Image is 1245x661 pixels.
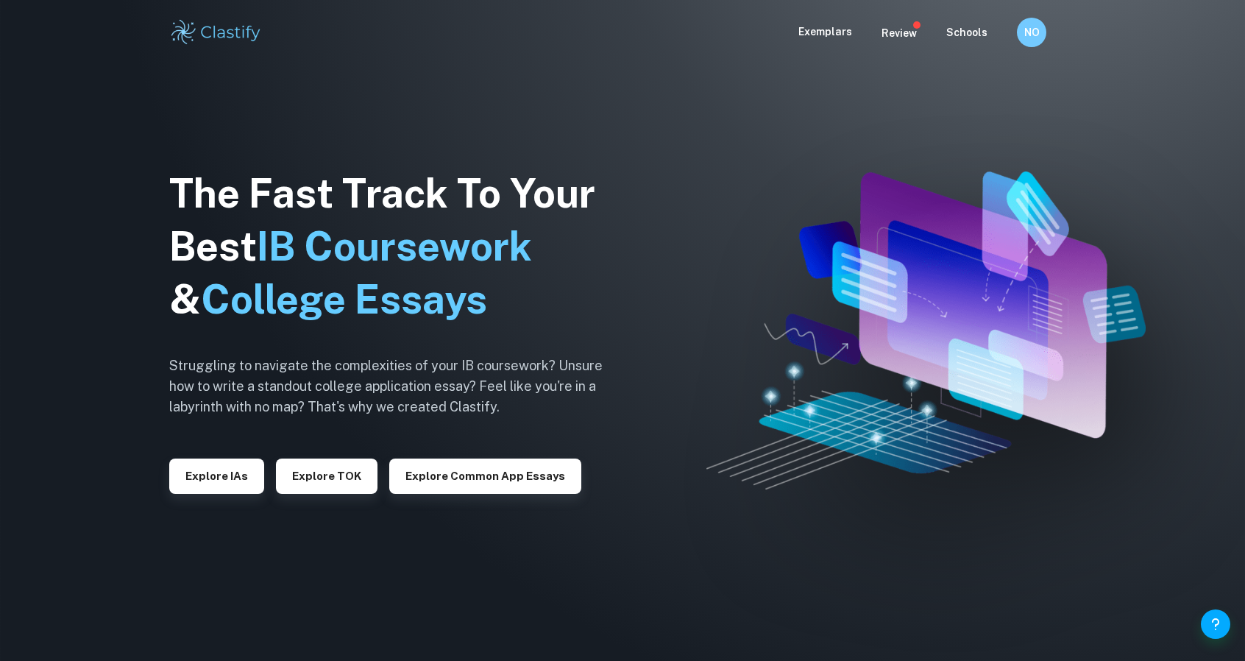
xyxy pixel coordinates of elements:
[169,468,264,482] a: Explore IAs
[201,276,487,322] span: College Essays
[706,172,1145,489] img: Clastify hero
[389,459,581,494] button: Explore Common App essays
[882,25,917,41] p: Review
[276,468,377,482] a: Explore TOK
[1024,24,1040,40] h6: NO
[169,356,625,417] h6: Struggling to navigate the complexities of your IB coursework? Unsure how to write a standout col...
[169,167,625,326] h1: The Fast Track To Your Best &
[1017,18,1046,47] button: NO
[257,223,532,269] span: IB Coursework
[276,459,377,494] button: Explore TOK
[389,468,581,482] a: Explore Common App essays
[1201,609,1230,639] button: Help and Feedback
[169,18,263,47] img: Clastify logo
[798,24,852,40] p: Exemplars
[169,459,264,494] button: Explore IAs
[946,26,987,38] a: Schools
